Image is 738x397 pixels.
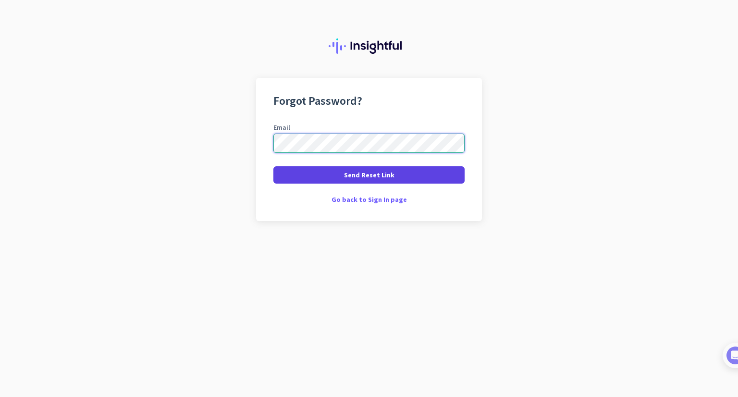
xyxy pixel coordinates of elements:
button: Send Reset Link [273,166,465,184]
span: Send Reset Link [344,170,394,180]
a: Go back to Sign In page [332,195,407,204]
h2: Forgot Password? [273,95,465,107]
img: Insightful [329,38,409,54]
label: Email [273,124,465,131]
